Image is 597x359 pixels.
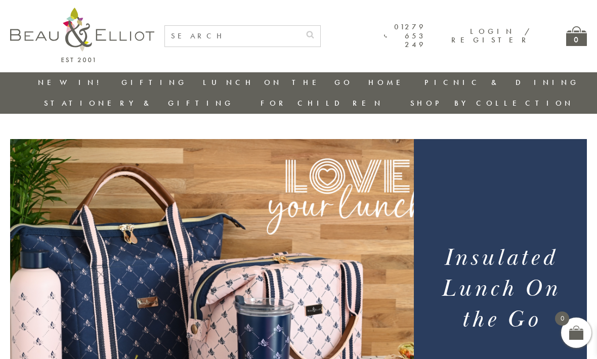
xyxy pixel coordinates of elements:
[261,98,383,108] a: For Children
[424,77,579,87] a: Picnic & Dining
[38,77,106,87] a: New in!
[422,243,578,335] h1: Insulated Lunch On the Go
[10,8,154,62] img: logo
[555,311,569,326] span: 0
[451,26,531,45] a: Login / Register
[410,98,574,108] a: Shop by collection
[566,26,587,46] a: 0
[203,77,353,87] a: Lunch On The Go
[121,77,187,87] a: Gifting
[368,77,409,87] a: Home
[165,26,300,47] input: SEARCH
[384,23,426,49] a: 01279 653 249
[44,98,234,108] a: Stationery & Gifting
